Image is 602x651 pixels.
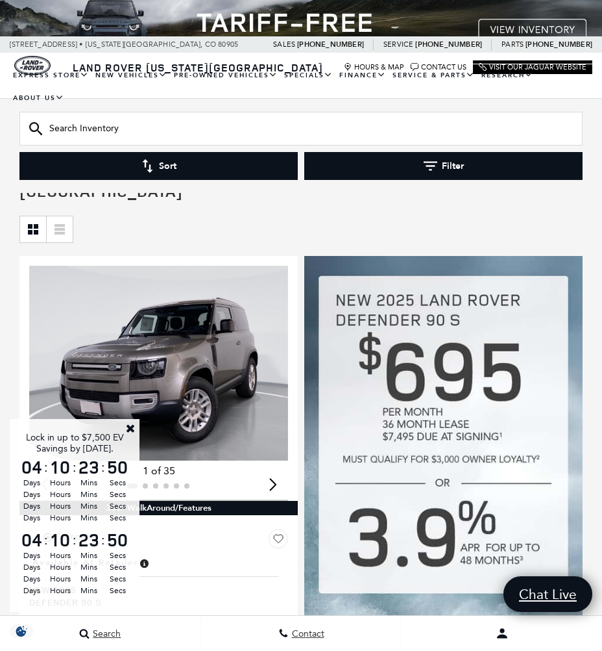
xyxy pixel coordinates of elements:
span: Service [383,36,415,53]
span: 04 [19,531,44,549]
span: Mins [77,550,101,561]
span: : [101,530,105,550]
span: Days [19,512,44,524]
span: Hours [48,573,73,585]
span: Days [19,489,44,500]
button: Save Vehicle [269,529,288,554]
span: : [44,530,48,550]
span: Lock in up to $7,500 EV Savings by [DATE]. [26,432,124,454]
span: 10 [48,531,73,549]
a: Contact Us [411,63,466,71]
a: Close [125,422,136,434]
span: Mins [77,477,101,489]
span: Days [19,585,44,596]
span: Hours [48,585,73,596]
div: Next slide [264,470,282,499]
span: Days [19,561,44,573]
span: Hours [48,550,73,561]
span: 04 [19,458,44,476]
a: About Us [10,87,67,110]
a: [STREET_ADDRESS] • [US_STATE][GEOGRAPHIC_DATA], CO 80905 [10,40,238,49]
a: Available at RetailerNew 2025Defender 90 S [29,554,288,608]
div: 360° WalkAround/Features [19,501,298,515]
span: [STREET_ADDRESS] • [10,36,84,53]
span: : [73,530,77,550]
span: Secs [105,585,130,596]
nav: Main Navigation [10,64,592,110]
span: Mins [77,500,101,512]
span: 50 [105,458,130,476]
span: Hours [48,512,73,524]
a: [PHONE_NUMBER] [297,40,364,49]
span: : [44,457,48,477]
a: New Vehicles [92,64,171,87]
a: [PHONE_NUMBER] [525,40,592,49]
div: 1 of 35 [29,464,288,478]
a: land-rover [14,56,51,75]
span: Mins [77,573,101,585]
span: Secs [105,573,130,585]
button: Filter [304,152,583,180]
span: Days [19,573,44,585]
a: Hours & Map [344,63,404,71]
span: Hours [48,561,73,573]
span: New 2025 [29,583,278,596]
span: Mins [77,585,101,596]
input: Search Inventory [19,112,583,146]
img: Land Rover [14,56,51,75]
div: 1 / 2 [29,266,288,460]
span: Mins [77,489,101,500]
span: 23 [77,531,101,549]
img: 2025 LAND ROVER Defender 90 S 1 [29,266,288,460]
span: Secs [105,512,130,524]
span: Vehicle is in stock and ready for immediate delivery. Due to demand, availability is subject to c... [138,555,150,570]
span: : [73,457,77,477]
span: Secs [105,489,130,500]
span: 10 [48,458,73,476]
span: Search [90,628,121,639]
span: Secs [105,561,130,573]
span: Secs [105,477,130,489]
span: CO [205,36,216,53]
span: : [101,457,105,477]
span: Sales [273,36,297,53]
span: Hours [48,500,73,512]
a: Land Rover [US_STATE][GEOGRAPHIC_DATA] [65,60,331,75]
span: Chat Live [512,585,583,603]
button: details tab [187,608,259,637]
a: Pre-Owned Vehicles [171,64,281,87]
span: Hours [48,489,73,500]
span: Secs [105,550,130,561]
section: Click to Open Cookie Consent Modal [6,624,36,638]
span: Hours [48,477,73,489]
a: Research [478,64,536,87]
a: Chat Live [503,576,592,612]
button: Sort [19,152,298,180]
span: Secs [105,500,130,512]
a: Finance [336,64,389,87]
a: Specials [281,64,336,87]
a: Visit Our Jaguar Website [479,63,586,71]
span: 23 [77,458,101,476]
img: Opt-Out Icon [6,624,36,638]
span: Land Rover [US_STATE][GEOGRAPHIC_DATA] [73,60,323,75]
span: Days [19,550,44,561]
button: Open user profile menu [402,617,602,650]
span: Mins [77,561,101,573]
span: [US_STATE][GEOGRAPHIC_DATA], [86,36,203,53]
a: Service & Parts [389,64,478,87]
span: Defender 90 S [29,596,278,608]
span: Mins [77,512,101,524]
span: Contact [289,628,324,639]
a: EXPRESS STORE [10,64,92,87]
span: 50 [105,531,130,549]
span: 80905 [218,36,238,53]
span: Days [19,477,44,489]
span: Days [19,500,44,512]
